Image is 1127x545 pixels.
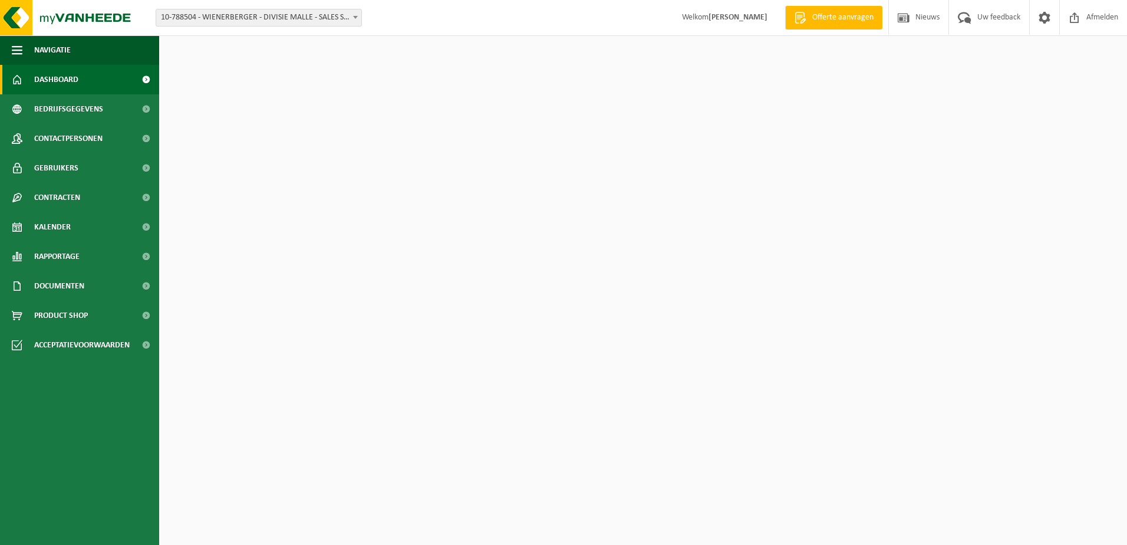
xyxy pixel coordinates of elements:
span: Dashboard [34,65,78,94]
a: Offerte aanvragen [785,6,882,29]
span: Offerte aanvragen [809,12,876,24]
span: Acceptatievoorwaarden [34,330,130,360]
span: Contactpersonen [34,124,103,153]
span: Kalender [34,212,71,242]
span: Documenten [34,271,84,301]
span: Gebruikers [34,153,78,183]
span: Navigatie [34,35,71,65]
span: Rapportage [34,242,80,271]
strong: [PERSON_NAME] [709,13,767,22]
span: 10-788504 - WIENERBERGER - DIVISIE MALLE - SALES SUPPORT CENTER - MALLE [156,9,362,27]
span: Product Shop [34,301,88,330]
span: 10-788504 - WIENERBERGER - DIVISIE MALLE - SALES SUPPORT CENTER - MALLE [156,9,361,26]
span: Contracten [34,183,80,212]
span: Bedrijfsgegevens [34,94,103,124]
